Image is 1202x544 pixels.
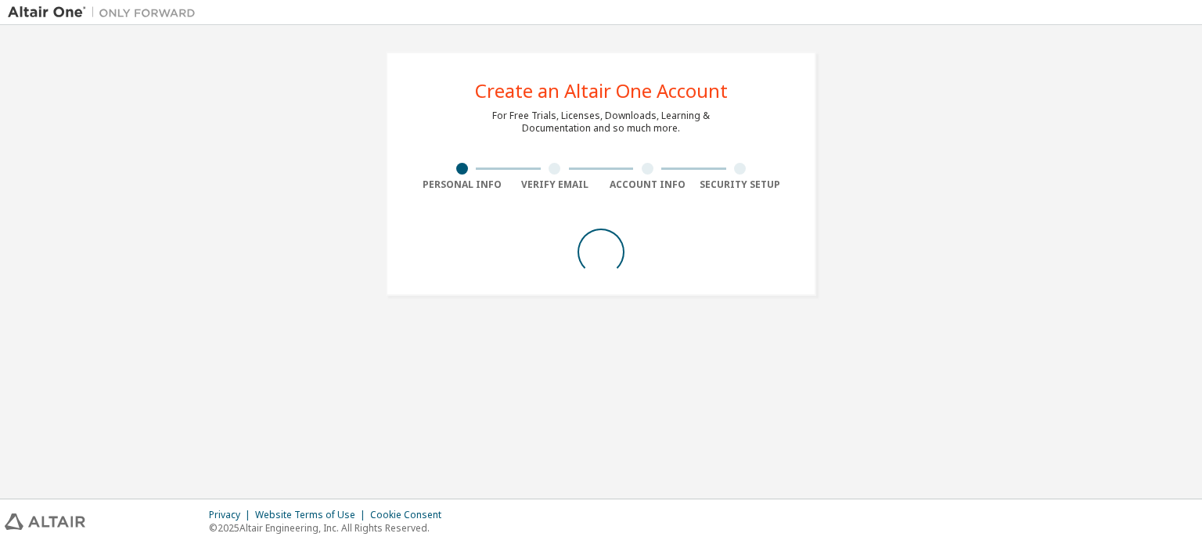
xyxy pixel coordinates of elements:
[209,509,255,521] div: Privacy
[255,509,370,521] div: Website Terms of Use
[370,509,451,521] div: Cookie Consent
[416,178,509,191] div: Personal Info
[492,110,710,135] div: For Free Trials, Licenses, Downloads, Learning & Documentation and so much more.
[8,5,203,20] img: Altair One
[209,521,451,535] p: © 2025 Altair Engineering, Inc. All Rights Reserved.
[601,178,694,191] div: Account Info
[5,513,85,530] img: altair_logo.svg
[694,178,787,191] div: Security Setup
[475,81,728,100] div: Create an Altair One Account
[509,178,602,191] div: Verify Email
